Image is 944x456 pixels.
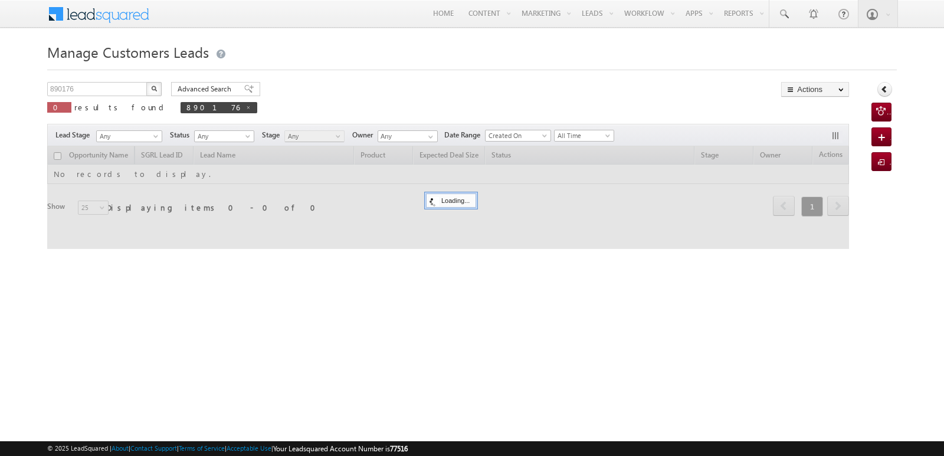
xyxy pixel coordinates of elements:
[444,130,485,140] span: Date Range
[74,102,168,112] span: results found
[422,131,437,143] a: Show All Items
[53,102,65,112] span: 0
[426,193,476,208] div: Loading...
[130,444,177,452] a: Contact Support
[96,130,162,142] a: Any
[352,130,378,140] span: Owner
[170,130,194,140] span: Status
[390,444,408,453] span: 77516
[151,86,157,91] img: Search
[554,130,614,142] a: All Time
[227,444,271,452] a: Acceptable Use
[285,131,341,142] span: Any
[485,130,551,142] a: Created On
[179,444,225,452] a: Terms of Service
[378,130,438,142] input: Type to Search
[55,130,94,140] span: Lead Stage
[273,444,408,453] span: Your Leadsquared Account Number is
[194,130,254,142] a: Any
[47,443,408,454] span: © 2025 LeadSquared | | | | |
[555,130,611,141] span: All Time
[284,130,345,142] a: Any
[97,131,158,142] span: Any
[112,444,129,452] a: About
[262,130,284,140] span: Stage
[186,102,240,112] span: 890176
[486,130,547,141] span: Created On
[781,82,849,97] button: Actions
[178,84,235,94] span: Advanced Search
[47,42,209,61] span: Manage Customers Leads
[195,131,251,142] span: Any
